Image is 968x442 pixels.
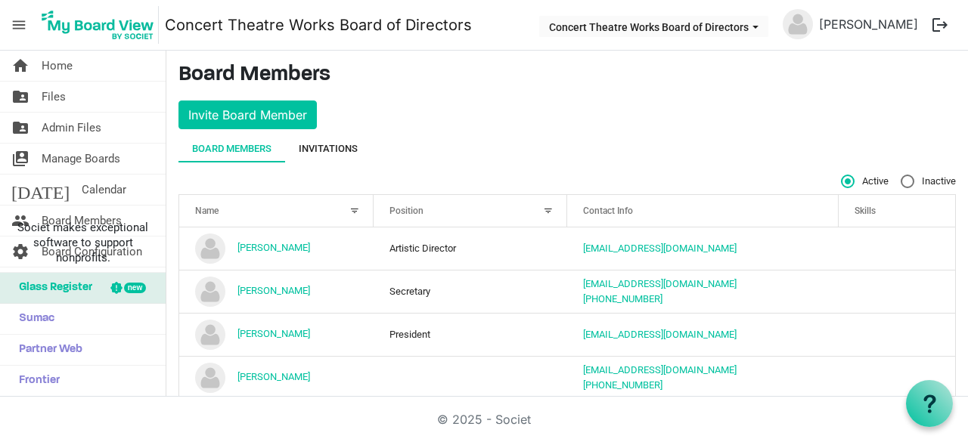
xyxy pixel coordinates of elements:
[583,329,737,340] a: [EMAIL_ADDRESS][DOMAIN_NAME]
[42,144,120,174] span: Manage Boards
[539,16,768,37] button: Concert Theatre Works Board of Directors dropdownbutton
[5,11,33,39] span: menu
[813,9,924,39] a: [PERSON_NAME]
[839,356,955,399] td: is template cell column header Skills
[839,270,955,313] td: is template cell column header Skills
[567,356,839,399] td: lisamwong@gmail.com617 947 2884 is template cell column header Contact Info
[37,6,159,44] img: My Board View Logo
[583,379,662,391] a: [PHONE_NUMBER]
[42,206,122,236] span: Board Members
[42,51,73,81] span: Home
[567,270,839,313] td: carolinelawton@gmail.com+16177847904 is template cell column header Contact Info
[237,328,310,339] a: [PERSON_NAME]
[583,206,633,216] span: Contact Info
[841,175,889,188] span: Active
[374,356,568,399] td: column header Position
[437,412,531,427] a: © 2025 - Societ
[195,363,225,393] img: no-profile-picture.svg
[178,100,317,129] button: Invite Board Member
[11,335,82,365] span: Partner Web
[37,6,165,44] a: My Board View Logo
[11,206,29,236] span: people
[237,242,310,253] a: [PERSON_NAME]
[237,285,310,296] a: [PERSON_NAME]
[179,227,374,270] td: Bill Barclay is template cell column header Name
[179,313,374,356] td: Chuck Schwager is template cell column header Name
[178,135,956,162] div: tab-header
[11,144,29,174] span: switch_account
[237,371,310,382] a: [PERSON_NAME]
[374,227,568,270] td: Artistic Director column header Position
[567,313,839,356] td: chuckschwager@mac.com is template cell column header Contact Info
[11,51,29,81] span: home
[42,113,101,143] span: Admin Files
[299,141,358,156] div: Invitations
[11,113,29,143] span: folder_shared
[901,175,956,188] span: Inactive
[192,141,271,156] div: Board Members
[195,277,225,307] img: no-profile-picture.svg
[179,356,374,399] td: Lisa Wong is template cell column header Name
[195,320,225,350] img: no-profile-picture.svg
[195,233,225,264] img: no-profile-picture.svg
[839,313,955,356] td: is template cell column header Skills
[11,366,60,396] span: Frontier
[42,82,66,112] span: Files
[839,227,955,270] td: is template cell column header Skills
[11,273,92,303] span: Glass Register
[924,9,956,41] button: logout
[567,227,839,270] td: barclayarts@gmail.com is template cell column header Contact Info
[855,206,876,216] span: Skills
[82,175,126,205] span: Calendar
[374,270,568,313] td: Secretary column header Position
[11,304,54,334] span: Sumac
[178,63,956,88] h3: Board Members
[165,10,472,40] a: Concert Theatre Works Board of Directors
[374,313,568,356] td: President column header Position
[179,270,374,313] td: Caroline Lawton is template cell column header Name
[583,364,737,376] a: [EMAIL_ADDRESS][DOMAIN_NAME]
[124,283,146,293] div: new
[389,206,423,216] span: Position
[583,243,737,254] a: [EMAIL_ADDRESS][DOMAIN_NAME]
[783,9,813,39] img: no-profile-picture.svg
[195,206,219,216] span: Name
[7,220,159,265] span: Societ makes exceptional software to support nonprofits.
[11,82,29,112] span: folder_shared
[583,293,662,304] a: [PHONE_NUMBER]
[583,278,737,289] a: [EMAIL_ADDRESS][DOMAIN_NAME]
[11,175,70,205] span: [DATE]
